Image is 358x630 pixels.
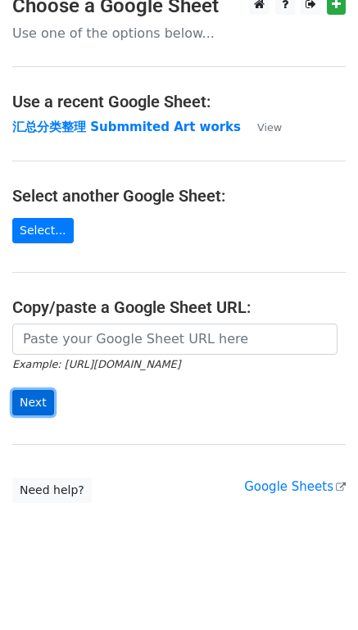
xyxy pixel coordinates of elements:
a: View [241,120,282,134]
small: Example: [URL][DOMAIN_NAME] [12,358,180,370]
a: Select... [12,218,74,243]
a: Need help? [12,478,92,503]
h4: Copy/paste a Google Sheet URL: [12,297,346,317]
a: 汇总分类整理 Submmited Art works [12,120,241,134]
small: View [257,121,282,134]
p: Use one of the options below... [12,25,346,42]
h4: Use a recent Google Sheet: [12,92,346,111]
a: Google Sheets [244,479,346,494]
input: Next [12,390,54,415]
input: Paste your Google Sheet URL here [12,324,338,355]
h4: Select another Google Sheet: [12,186,346,206]
iframe: Chat Widget [276,551,358,630]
